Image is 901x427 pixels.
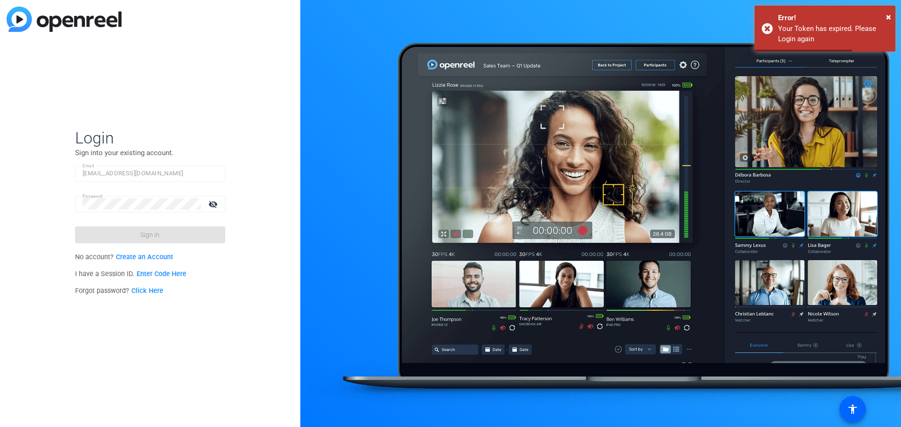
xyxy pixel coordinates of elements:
[75,148,225,158] p: Sign into your existing account.
[75,270,186,278] span: I have a Session ID.
[778,13,888,23] div: Error!
[847,404,858,415] mat-icon: accessibility
[116,253,173,261] a: Create an Account
[83,163,94,168] mat-label: Email
[75,253,173,261] span: No account?
[7,7,122,32] img: blue-gradient.svg
[83,194,103,199] mat-label: Password
[778,23,888,45] div: Your Token has expired. Please Login again
[886,11,891,22] span: ×
[203,197,225,211] mat-icon: visibility_off
[83,168,218,179] input: Enter Email Address
[886,10,891,24] button: Close
[137,270,186,278] a: Enter Code Here
[75,287,163,295] span: Forgot password?
[75,128,225,148] span: Login
[131,287,163,295] a: Click Here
